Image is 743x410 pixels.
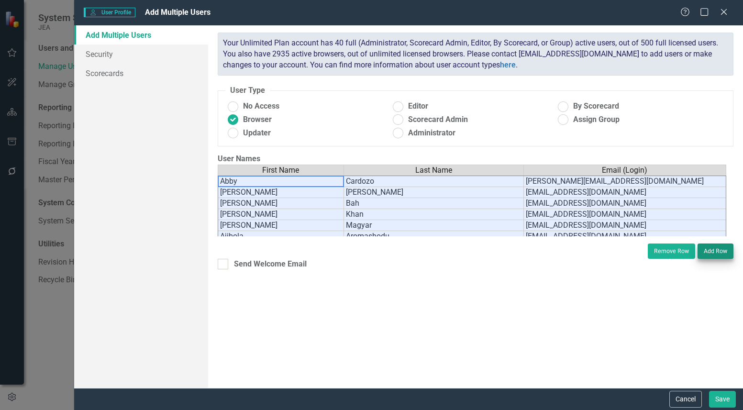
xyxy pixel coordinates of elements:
a: here [500,60,516,69]
span: Administrator [408,128,455,139]
span: Last Name [415,166,452,175]
button: Remove Row [648,244,695,259]
td: Cardozo [344,176,524,187]
td: [EMAIL_ADDRESS][DOMAIN_NAME] [524,198,726,209]
td: [PERSON_NAME] [344,187,524,198]
span: Add Multiple Users [145,8,211,17]
a: Scorecards [74,64,208,83]
a: Security [74,44,208,64]
span: User Profile [84,8,135,17]
span: By Scorecard [573,101,619,112]
td: Khan [344,209,524,220]
td: Aromashodu [344,231,524,242]
span: No Access [243,101,279,112]
span: Browser [243,114,272,125]
td: Magyar [344,220,524,231]
td: [EMAIL_ADDRESS][DOMAIN_NAME] [524,209,726,220]
span: Assign Group [573,114,620,125]
td: Bah [344,198,524,209]
button: Cancel [669,391,702,408]
td: [EMAIL_ADDRESS][DOMAIN_NAME] [524,187,726,198]
span: Editor [408,101,428,112]
button: Save [709,391,736,408]
a: Add Multiple Users [74,25,208,44]
td: Ajibola [218,231,344,242]
span: Email (Login) [602,166,647,175]
td: [PERSON_NAME] [218,198,344,209]
td: [PERSON_NAME] [218,220,344,231]
td: [EMAIL_ADDRESS][DOMAIN_NAME] [524,220,726,231]
span: Your Unlimited Plan account has 40 full (Administrator, Scorecard Admin, Editor, By Scorecard, or... [223,38,718,69]
span: Updater [243,128,271,139]
td: [PERSON_NAME][EMAIL_ADDRESS][DOMAIN_NAME] [524,176,726,187]
div: Send Welcome Email [234,259,307,270]
td: [PERSON_NAME] [218,209,344,220]
td: [PERSON_NAME] [218,187,344,198]
button: Add Row [698,244,733,259]
span: First Name [262,166,299,175]
td: Abby [218,176,344,187]
span: User Names [218,154,260,163]
legend: User Type [225,85,270,96]
td: [EMAIL_ADDRESS][DOMAIN_NAME] [524,231,726,242]
span: Scorecard Admin [408,114,468,125]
